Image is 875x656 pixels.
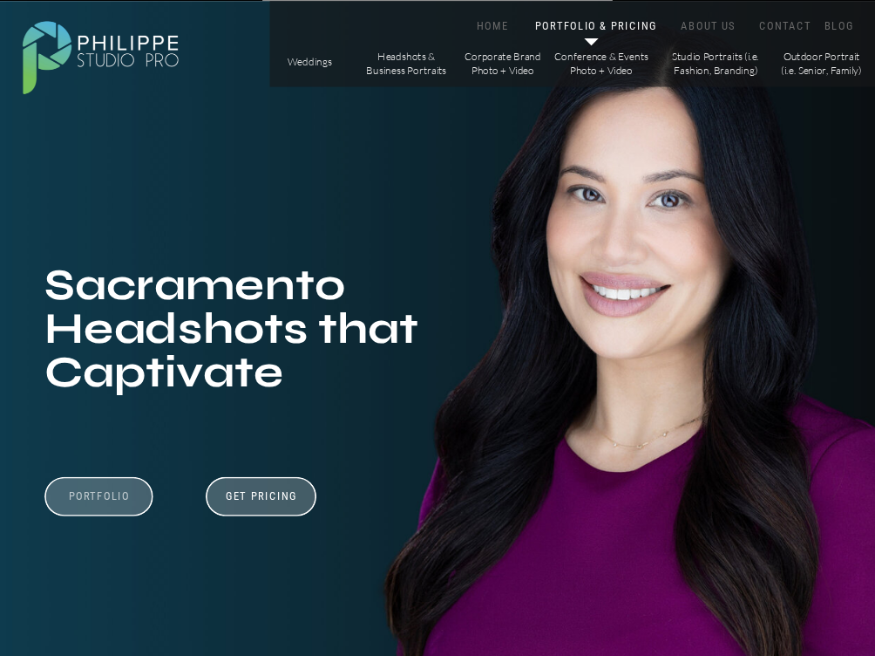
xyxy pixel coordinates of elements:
a: CONTACT [756,20,816,34]
a: Outdoor Portrait (i.e. Senior, Family) [780,51,863,76]
a: Corporate Brand Photo + Video [462,51,545,76]
a: PORTFOLIO & PRICING [532,20,660,34]
a: Portfolio [49,489,149,517]
a: BLOG [821,20,858,34]
h1: Sacramento Headshots that Captivate [44,263,453,407]
a: Get Pricing [221,489,302,507]
a: ABOUT US [677,20,739,34]
a: Headshots & Business Portraits [365,51,448,76]
a: Weddings [283,56,335,72]
a: Studio Portraits (i.e. Fashion, Branding) [667,51,765,76]
a: Conference & Events Photo + Video [553,51,649,76]
a: HOME [462,20,524,34]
